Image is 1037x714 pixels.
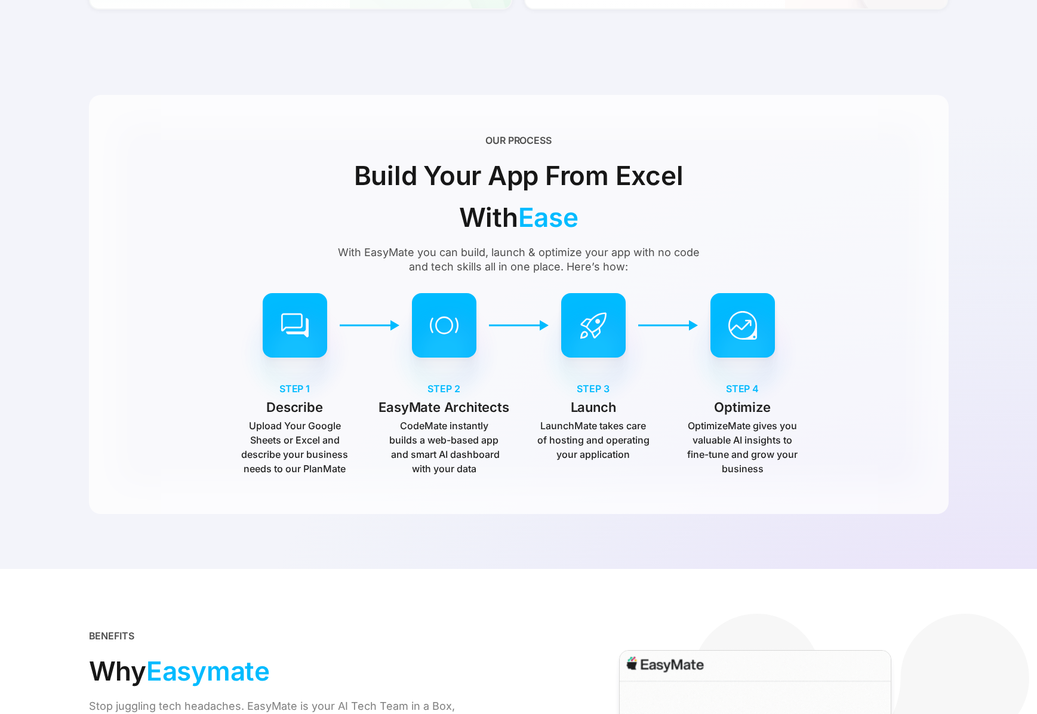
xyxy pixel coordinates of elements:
div: Build Your App From Excel With [330,155,707,238]
p: EasyMate Architects [379,398,509,416]
p: OptimizeMate gives you valuable AI insights to fine-tune and grow your business [686,418,799,476]
div: BENEFITS [89,629,134,643]
span: Ease [518,196,578,238]
div: Why [89,650,270,692]
div: OUR PROCESS [485,133,552,147]
p: Upload Your Google Sheets or Excel and describe your business needs to our PlanMate [238,418,352,476]
span: Easymate [146,650,270,692]
div: With EasyMate you can build, launch & optimize your app with no code and tech skills all in one p... [330,245,707,274]
p: CodeMate instantly builds a web-based app and smart AI dashboard with your data [387,418,501,476]
p: LaunchMate takes care of hosting and operating your application [537,418,650,461]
